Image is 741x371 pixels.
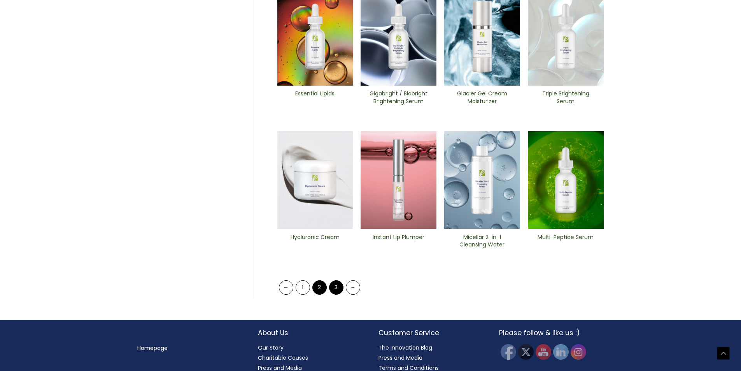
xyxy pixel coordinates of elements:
h2: Hyaluronic Cream [284,234,346,248]
a: Essential Lipids [284,90,346,107]
a: Page 1 [296,280,310,295]
a: Homepage [137,344,168,352]
img: Hyaluronic Cream [277,131,353,229]
img: Instant Lip Plumper [361,131,436,229]
a: Instant Lip Plumper [367,234,430,251]
a: Our Story [258,344,284,352]
h2: Glacier Gel Cream Moisturizer [451,90,513,105]
img: Micellar 2-in-1 Cleansing Water [444,131,520,229]
a: ← [279,280,293,295]
a: Charitable Causes [258,354,308,362]
nav: Menu [137,343,242,353]
h2: About Us [258,328,363,338]
h2: Gigabright / Biobright Brightening Serum​ [367,90,430,105]
a: The Innovation Blog [378,344,432,352]
a: Triple ​Brightening Serum [534,90,597,107]
h2: Micellar 2-in-1 Cleansing Water [451,234,513,248]
a: → [346,280,360,295]
img: Multi-Peptide ​Serum [528,131,604,229]
img: Facebook [501,344,516,360]
h2: Instant Lip Plumper [367,234,430,248]
nav: Product Pagination [277,280,604,298]
h2: Essential Lipids [284,90,346,105]
img: Twitter [518,344,534,360]
a: Micellar 2-in-1 Cleansing Water [451,234,513,251]
a: Hyaluronic Cream [284,234,346,251]
a: Page 3 [329,280,343,295]
h2: Please follow & like us :) [499,328,604,338]
a: Gigabright / Biobright Brightening Serum​ [367,90,430,107]
a: Press and Media [378,354,422,362]
a: Multi-Peptide Serum [534,234,597,251]
h2: Customer Service [378,328,483,338]
h2: Multi-Peptide Serum [534,234,597,248]
h2: Triple ​Brightening Serum [534,90,597,105]
span: Page 2 [312,280,327,295]
a: Glacier Gel Cream Moisturizer [451,90,513,107]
